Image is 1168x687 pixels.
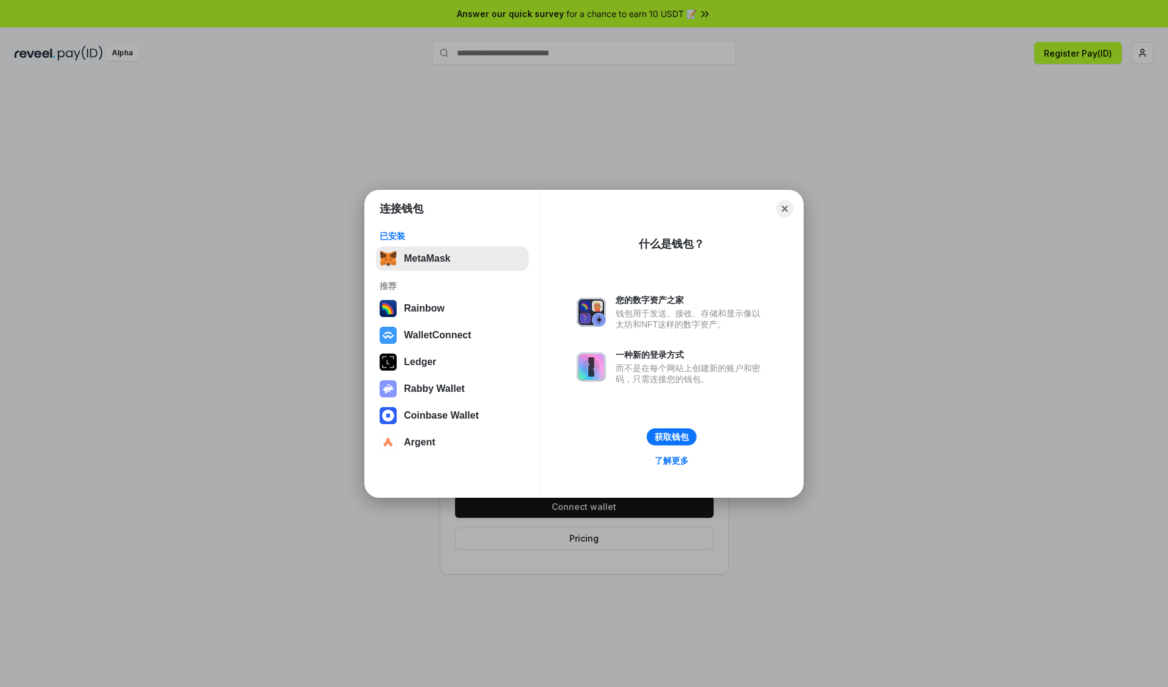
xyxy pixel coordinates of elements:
[380,407,397,424] img: svg+xml,%3Csvg%20width%3D%2228%22%20height%3D%2228%22%20viewBox%3D%220%200%2028%2028%22%20fill%3D...
[376,350,529,374] button: Ledger
[655,431,689,442] div: 获取钱包
[616,295,766,305] div: 您的数字资产之家
[376,246,529,271] button: MetaMask
[380,201,423,216] h1: 连接钱包
[376,377,529,401] button: Rabby Wallet
[380,327,397,344] img: svg+xml,%3Csvg%20width%3D%2228%22%20height%3D%2228%22%20viewBox%3D%220%200%2028%2028%22%20fill%3D...
[647,453,696,469] a: 了解更多
[655,455,689,466] div: 了解更多
[376,296,529,321] button: Rainbow
[616,363,766,385] div: 而不是在每个网站上创建新的账户和密码，只需连接您的钱包。
[616,308,766,330] div: 钱包用于发送、接收、存储和显示像以太坊和NFT这样的数字资产。
[577,298,606,327] img: svg+xml,%3Csvg%20xmlns%3D%22http%3A%2F%2Fwww.w3.org%2F2000%2Fsvg%22%20fill%3D%22none%22%20viewBox...
[380,250,397,267] img: svg+xml,%3Csvg%20fill%3D%22none%22%20height%3D%2233%22%20viewBox%3D%220%200%2035%2033%22%20width%...
[380,300,397,317] img: svg+xml,%3Csvg%20width%3D%22120%22%20height%3D%22120%22%20viewBox%3D%220%200%20120%20120%22%20fil...
[577,352,606,382] img: svg+xml,%3Csvg%20xmlns%3D%22http%3A%2F%2Fwww.w3.org%2F2000%2Fsvg%22%20fill%3D%22none%22%20viewBox...
[380,231,525,242] div: 已安装
[404,383,465,394] div: Rabby Wallet
[380,354,397,371] img: svg+xml,%3Csvg%20xmlns%3D%22http%3A%2F%2Fwww.w3.org%2F2000%2Fsvg%22%20width%3D%2228%22%20height%3...
[404,303,445,314] div: Rainbow
[404,253,450,264] div: MetaMask
[376,403,529,428] button: Coinbase Wallet
[647,428,697,445] button: 获取钱包
[404,330,471,341] div: WalletConnect
[380,434,397,451] img: svg+xml,%3Csvg%20width%3D%2228%22%20height%3D%2228%22%20viewBox%3D%220%200%2028%2028%22%20fill%3D...
[380,281,525,291] div: 推荐
[376,430,529,455] button: Argent
[404,410,479,421] div: Coinbase Wallet
[404,357,436,368] div: Ledger
[404,437,436,448] div: Argent
[380,380,397,397] img: svg+xml,%3Csvg%20xmlns%3D%22http%3A%2F%2Fwww.w3.org%2F2000%2Fsvg%22%20fill%3D%22none%22%20viewBox...
[376,323,529,347] button: WalletConnect
[616,349,766,360] div: 一种新的登录方式
[639,237,704,251] div: 什么是钱包？
[776,200,793,217] button: Close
